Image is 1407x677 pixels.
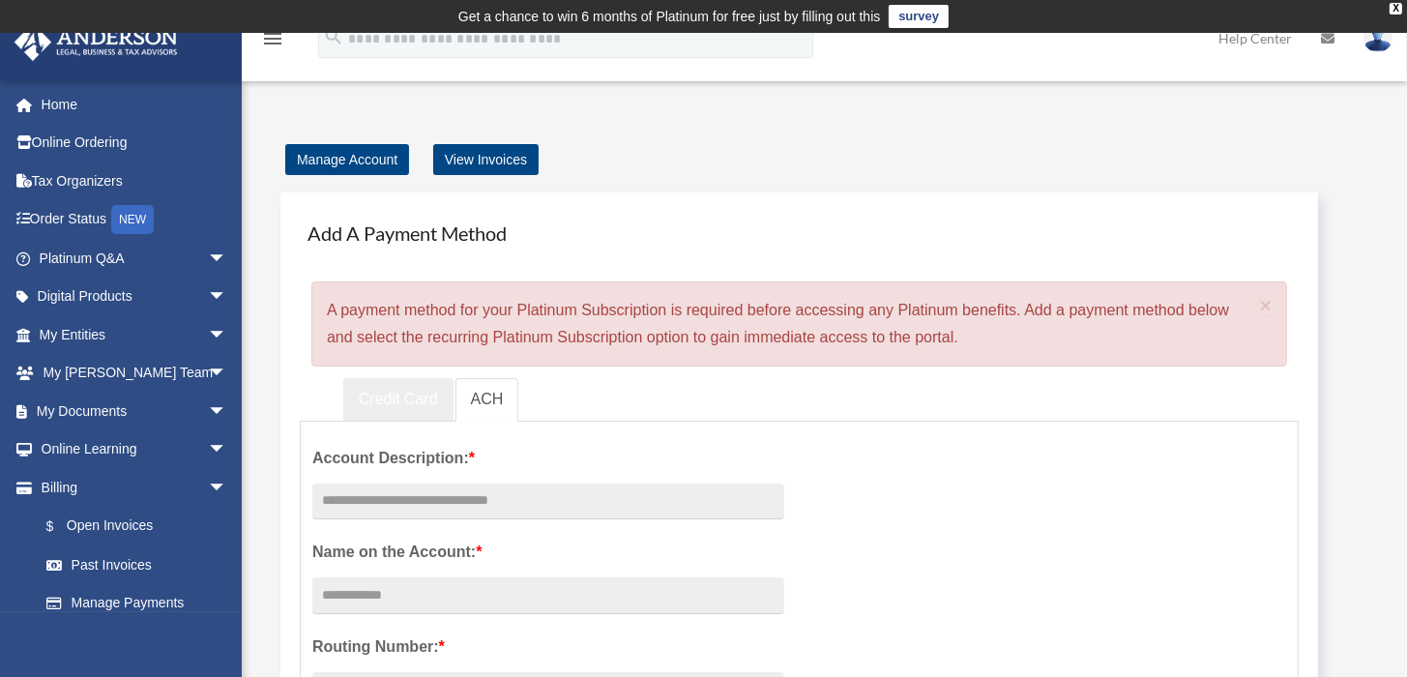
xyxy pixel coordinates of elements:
a: Manage Account [285,144,409,175]
div: NEW [111,205,154,234]
a: Past Invoices [27,545,256,584]
a: My [PERSON_NAME] Teamarrow_drop_down [14,354,256,393]
div: Get a chance to win 6 months of Platinum for free just by filling out this [458,5,881,28]
span: arrow_drop_down [208,239,247,279]
a: Credit Card [343,378,454,422]
a: Online Ordering [14,124,256,162]
span: arrow_drop_down [208,468,247,508]
label: Routing Number: [312,633,784,661]
span: arrow_drop_down [208,315,247,355]
i: menu [261,27,284,50]
div: close [1390,3,1402,15]
a: View Invoices [433,144,539,175]
h4: Add A Payment Method [300,212,1299,254]
a: Tax Organizers [14,162,256,200]
a: Manage Payments [27,584,247,623]
a: menu [261,34,284,50]
a: $Open Invoices [27,507,256,546]
a: Online Learningarrow_drop_down [14,430,256,469]
span: $ [57,515,67,539]
img: User Pic [1363,24,1392,52]
a: Digital Productsarrow_drop_down [14,278,256,316]
a: survey [889,5,949,28]
a: My Entitiesarrow_drop_down [14,315,256,354]
span: arrow_drop_down [208,278,247,317]
a: Home [14,85,256,124]
a: Platinum Q&Aarrow_drop_down [14,239,256,278]
a: Order StatusNEW [14,200,256,240]
span: arrow_drop_down [208,392,247,431]
label: Name on the Account: [312,539,784,566]
span: arrow_drop_down [208,430,247,470]
a: My Documentsarrow_drop_down [14,392,256,430]
a: Billingarrow_drop_down [14,468,256,507]
span: × [1260,294,1273,316]
i: search [323,26,344,47]
button: Close [1260,295,1273,315]
span: arrow_drop_down [208,354,247,394]
div: A payment method for your Platinum Subscription is required before accessing any Platinum benefit... [311,281,1287,367]
img: Anderson Advisors Platinum Portal [9,23,184,61]
label: Account Description: [312,445,784,472]
a: ACH [455,378,519,422]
